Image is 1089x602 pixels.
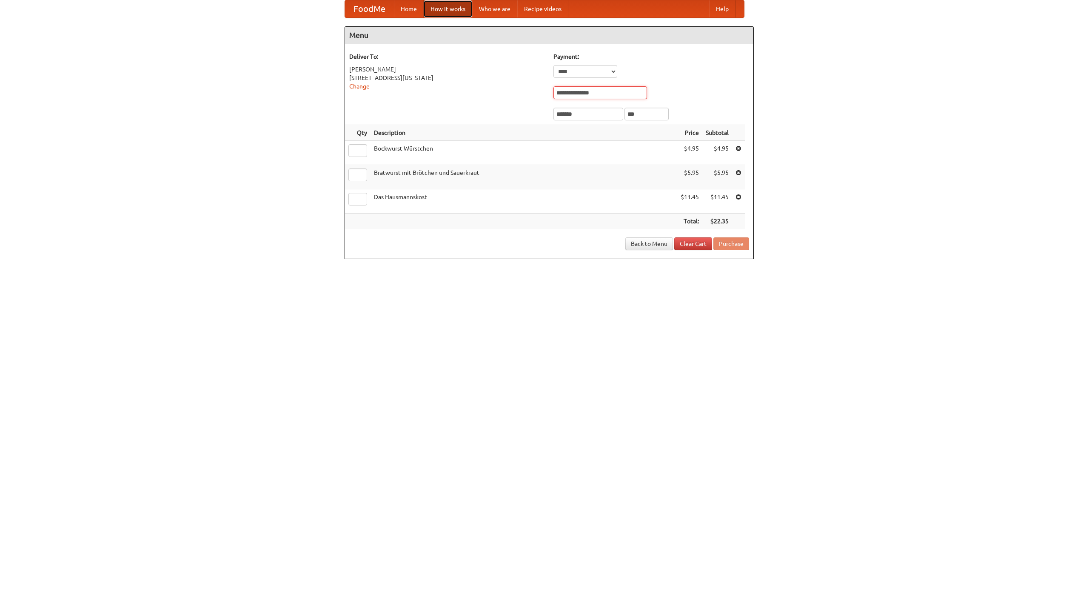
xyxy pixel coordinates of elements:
[371,125,677,141] th: Description
[677,125,702,141] th: Price
[709,0,736,17] a: Help
[702,189,732,214] td: $11.45
[349,83,370,90] a: Change
[674,237,712,250] a: Clear Cart
[472,0,517,17] a: Who we are
[677,141,702,165] td: $4.95
[371,165,677,189] td: Bratwurst mit Brötchen und Sauerkraut
[677,189,702,214] td: $11.45
[702,214,732,229] th: $22.35
[349,52,545,61] h5: Deliver To:
[345,0,394,17] a: FoodMe
[713,237,749,250] button: Purchase
[625,237,673,250] a: Back to Menu
[517,0,568,17] a: Recipe videos
[345,125,371,141] th: Qty
[677,165,702,189] td: $5.95
[424,0,472,17] a: How it works
[371,189,677,214] td: Das Hausmannskost
[677,214,702,229] th: Total:
[394,0,424,17] a: Home
[371,141,677,165] td: Bockwurst Würstchen
[702,125,732,141] th: Subtotal
[349,65,545,74] div: [PERSON_NAME]
[553,52,749,61] h5: Payment:
[345,27,753,44] h4: Menu
[349,74,545,82] div: [STREET_ADDRESS][US_STATE]
[702,165,732,189] td: $5.95
[702,141,732,165] td: $4.95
